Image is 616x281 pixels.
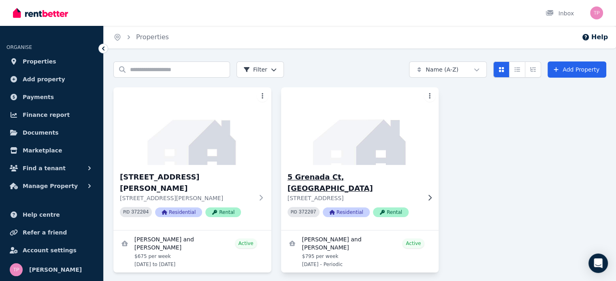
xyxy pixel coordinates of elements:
a: Refer a friend [6,224,97,241]
button: Help [582,32,608,42]
a: Add Property [548,61,606,78]
div: Open Intercom Messenger [588,254,608,273]
span: Rental [205,207,241,217]
span: Payments [23,92,54,102]
span: Documents [23,128,59,137]
button: Name (A-Z) [409,61,487,78]
button: Expanded list view [525,61,541,78]
span: [PERSON_NAME] [29,265,82,275]
a: View details for ABBY FOSTER and CARLOS MORAIS [281,230,439,273]
span: Help centre [23,210,60,220]
img: Tim Pennock [590,6,603,19]
span: Find a tenant [23,163,66,173]
button: Find a tenant [6,160,97,176]
a: Properties [136,33,169,41]
a: Finance report [6,107,97,123]
code: 372204 [131,209,149,215]
a: Properties [6,53,97,70]
small: PID [291,210,297,214]
h3: 5 Grenada Ct, [GEOGRAPHIC_DATA] [288,171,421,194]
div: Inbox [546,9,574,17]
a: Documents [6,125,97,141]
span: Finance report [23,110,70,120]
a: Payments [6,89,97,105]
a: Add property [6,71,97,87]
a: 1/23 Doggett Dr, Miami[STREET_ADDRESS][PERSON_NAME][STREET_ADDRESS][PERSON_NAME]PID 372204Residen... [113,87,271,230]
h3: [STREET_ADDRESS][PERSON_NAME] [120,171,254,194]
a: Account settings [6,242,97,258]
a: View details for Jay Sewell and Chris McGregory [113,230,271,273]
span: Refer a friend [23,228,67,237]
code: 372207 [299,209,316,215]
a: 5 Grenada Ct, Varsity Lakes5 Grenada Ct, [GEOGRAPHIC_DATA][STREET_ADDRESS]PID 372207ResidentialRe... [281,87,439,230]
nav: Breadcrumb [104,26,179,49]
span: Rental [373,207,409,217]
div: View options [493,61,541,78]
button: Compact list view [509,61,525,78]
p: [STREET_ADDRESS][PERSON_NAME] [120,194,254,202]
img: 1/23 Doggett Dr, Miami [113,87,271,165]
button: Filter [237,61,284,78]
a: Marketplace [6,142,97,158]
span: ORGANISE [6,44,32,50]
button: Card view [493,61,509,78]
a: Help centre [6,207,97,223]
span: Residential [323,207,370,217]
span: Manage Property [23,181,78,191]
p: [STREET_ADDRESS] [288,194,421,202]
img: Tim Pennock [10,263,23,276]
img: RentBetter [13,7,68,19]
button: Manage Property [6,178,97,194]
button: More options [424,91,435,102]
span: Residential [155,207,202,217]
span: Filter [243,65,267,74]
small: PID [123,210,130,214]
img: 5 Grenada Ct, Varsity Lakes [277,85,443,167]
span: Properties [23,57,56,66]
span: Account settings [23,245,77,255]
button: More options [257,91,268,102]
span: Marketplace [23,146,62,155]
span: Name (A-Z) [426,65,458,74]
span: Add property [23,74,65,84]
